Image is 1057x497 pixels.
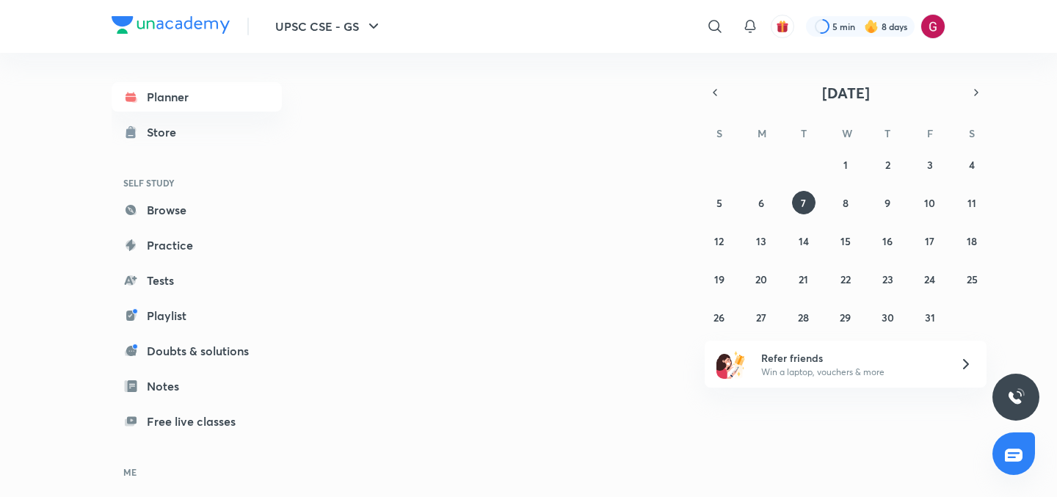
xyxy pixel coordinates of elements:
[756,234,766,248] abbr: October 13, 2025
[755,272,767,286] abbr: October 20, 2025
[885,158,890,172] abbr: October 2, 2025
[960,229,984,253] button: October 18, 2025
[842,126,852,140] abbr: Wednesday
[876,153,899,176] button: October 2, 2025
[840,272,851,286] abbr: October 22, 2025
[918,153,942,176] button: October 3, 2025
[834,153,857,176] button: October 1, 2025
[834,305,857,329] button: October 29, 2025
[798,311,809,324] abbr: October 28, 2025
[960,153,984,176] button: October 4, 2025
[716,126,722,140] abbr: Sunday
[708,191,731,214] button: October 5, 2025
[969,126,975,140] abbr: Saturday
[882,272,893,286] abbr: October 23, 2025
[843,196,849,210] abbr: October 8, 2025
[758,126,766,140] abbr: Monday
[799,234,809,248] abbr: October 14, 2025
[960,191,984,214] button: October 11, 2025
[749,305,773,329] button: October 27, 2025
[112,301,282,330] a: Playlist
[918,191,942,214] button: October 10, 2025
[708,267,731,291] button: October 19, 2025
[918,267,942,291] button: October 24, 2025
[112,16,230,37] a: Company Logo
[112,195,282,225] a: Browse
[758,196,764,210] abbr: October 6, 2025
[112,407,282,436] a: Free live classes
[927,158,933,172] abbr: October 3, 2025
[716,196,722,210] abbr: October 5, 2025
[112,231,282,260] a: Practice
[918,229,942,253] button: October 17, 2025
[761,350,942,366] h6: Refer friends
[771,15,794,38] button: avatar
[801,196,806,210] abbr: October 7, 2025
[112,336,282,366] a: Doubts & solutions
[792,229,816,253] button: October 14, 2025
[834,229,857,253] button: October 15, 2025
[792,305,816,329] button: October 28, 2025
[924,196,935,210] abbr: October 10, 2025
[840,311,851,324] abbr: October 29, 2025
[266,12,391,41] button: UPSC CSE - GS
[864,19,879,34] img: streak
[708,305,731,329] button: October 26, 2025
[927,126,933,140] abbr: Friday
[925,311,935,324] abbr: October 31, 2025
[885,126,890,140] abbr: Thursday
[885,196,890,210] abbr: October 9, 2025
[969,158,975,172] abbr: October 4, 2025
[876,229,899,253] button: October 16, 2025
[924,272,935,286] abbr: October 24, 2025
[843,158,848,172] abbr: October 1, 2025
[112,266,282,295] a: Tests
[761,366,942,379] p: Win a laptop, vouchers & more
[112,82,282,112] a: Planner
[112,117,282,147] a: Store
[834,191,857,214] button: October 8, 2025
[822,83,870,103] span: [DATE]
[112,460,282,485] h6: ME
[876,191,899,214] button: October 9, 2025
[918,305,942,329] button: October 31, 2025
[876,305,899,329] button: October 30, 2025
[716,349,746,379] img: referral
[1007,388,1025,406] img: ttu
[840,234,851,248] abbr: October 15, 2025
[112,16,230,34] img: Company Logo
[799,272,808,286] abbr: October 21, 2025
[967,196,976,210] abbr: October 11, 2025
[920,14,945,39] img: Gargi Goswami
[776,20,789,33] img: avatar
[801,126,807,140] abbr: Tuesday
[713,311,724,324] abbr: October 26, 2025
[834,267,857,291] button: October 22, 2025
[749,267,773,291] button: October 20, 2025
[925,234,934,248] abbr: October 17, 2025
[708,229,731,253] button: October 12, 2025
[792,191,816,214] button: October 7, 2025
[714,234,724,248] abbr: October 12, 2025
[714,272,724,286] abbr: October 19, 2025
[147,123,185,141] div: Store
[792,267,816,291] button: October 21, 2025
[876,267,899,291] button: October 23, 2025
[756,311,766,324] abbr: October 27, 2025
[112,371,282,401] a: Notes
[749,229,773,253] button: October 13, 2025
[749,191,773,214] button: October 6, 2025
[725,82,966,103] button: [DATE]
[882,234,893,248] abbr: October 16, 2025
[967,234,977,248] abbr: October 18, 2025
[882,311,894,324] abbr: October 30, 2025
[112,170,282,195] h6: SELF STUDY
[960,267,984,291] button: October 25, 2025
[967,272,978,286] abbr: October 25, 2025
